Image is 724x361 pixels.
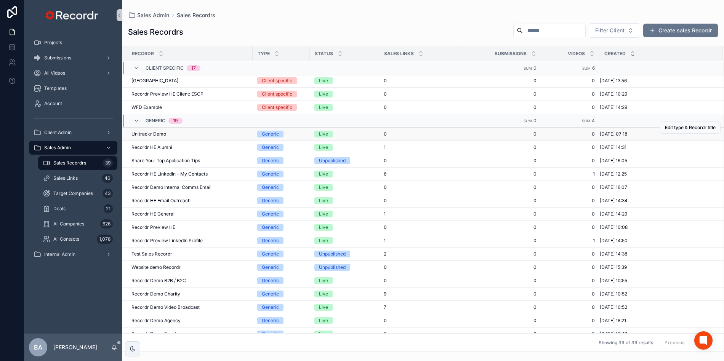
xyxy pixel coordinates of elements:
a: [DATE] 14:34 [600,198,714,204]
a: Generic [257,264,305,271]
a: 0 [546,78,595,84]
span: All Contacts [53,236,79,242]
a: 7 [384,304,453,310]
a: 0 [384,104,453,110]
div: Generic [262,277,279,284]
span: Edit type & Recordr title [665,125,716,131]
a: Live [314,77,375,84]
a: Sales Admin [29,141,117,155]
div: Generic [262,144,279,151]
span: 1 [546,238,595,244]
a: Live [314,184,375,191]
a: Live [314,91,375,97]
div: Client specific [262,104,292,111]
a: Client specific [257,77,305,84]
a: Recordr Demo Agency [131,318,248,324]
span: 1 [384,144,386,150]
button: Select Button [589,23,640,38]
div: Client specific [262,91,292,97]
div: Generic [262,291,279,297]
a: 0 [546,224,595,230]
span: Recordr Demo Video Broadcast [131,304,200,310]
span: Submissions [44,55,71,61]
a: 0 [546,158,595,164]
span: [DATE] 10:55 [600,278,627,284]
span: 7 [384,304,386,310]
div: Generic [262,251,279,257]
a: 0 [463,91,537,97]
a: 0 [384,78,453,84]
span: 1 [384,211,386,217]
a: Test Sales Recordr [131,251,248,257]
a: [DATE] 18:21 [600,318,714,324]
div: Generic [262,197,279,204]
a: [DATE] 16:07 [600,184,714,190]
a: 0 [546,198,595,204]
span: Recordr Demo Charity [131,291,180,297]
span: 0 [384,198,387,204]
a: Generic [257,291,305,297]
a: Live [314,144,375,151]
a: Live [314,171,375,177]
a: Client specific [257,91,305,97]
div: Generic [262,157,279,164]
span: 0 [463,264,537,270]
span: All Videos [44,70,65,76]
a: Live [314,211,375,217]
a: Recordr Demo Internal Comms Email [131,184,248,190]
div: Live [319,184,328,191]
a: Client specific [257,104,305,111]
a: 0 [384,184,453,190]
div: Generic [262,131,279,137]
span: 0 [546,131,595,137]
span: [DATE] 10:52 [600,291,627,297]
a: 0 [546,211,595,217]
a: Create sales Recordr [643,24,718,37]
a: 0 [463,198,537,204]
div: Generic [262,211,279,217]
span: Recordr HE LinkedIn - My Contacts [131,171,208,177]
a: All Videos [29,66,117,80]
a: Website demo Recordr [131,264,248,270]
a: Projects [29,36,117,50]
span: Test Sales Recordr [131,251,172,257]
span: Recordr Demo B2B / B2C [131,278,186,284]
div: 626 [100,219,113,228]
a: 0 [463,238,537,244]
div: Client specific [262,77,292,84]
a: Recordr Preview HE Client: ESCP [131,91,248,97]
a: Live [314,304,375,311]
a: 0 [463,291,537,297]
span: Recordr Preview HE Client: ESCP [131,91,203,97]
a: [DATE] 16:05 [600,158,714,164]
a: 0 [546,278,595,284]
span: [DATE] 14:29 [600,104,627,110]
a: Live [314,131,375,137]
span: 6 [384,171,386,177]
div: 43 [103,189,113,198]
a: 0 [384,224,453,230]
span: Recordr HE General [131,211,175,217]
a: [GEOGRAPHIC_DATA] [131,78,248,84]
a: Templates [29,81,117,95]
a: 0 [546,304,595,310]
a: 0 [463,104,537,110]
div: Live [319,144,328,151]
div: Generic [262,171,279,177]
a: Sales Recordrs [177,11,215,19]
a: 0 [546,318,595,324]
span: [DATE] 14:34 [600,198,628,204]
a: Generic [257,131,305,137]
a: 0 [463,224,537,230]
a: Generic [257,237,305,244]
span: 0 [463,318,537,324]
a: Recordr Demo B2B / B2C [131,278,248,284]
a: Live [314,291,375,297]
span: Projects [44,40,62,46]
